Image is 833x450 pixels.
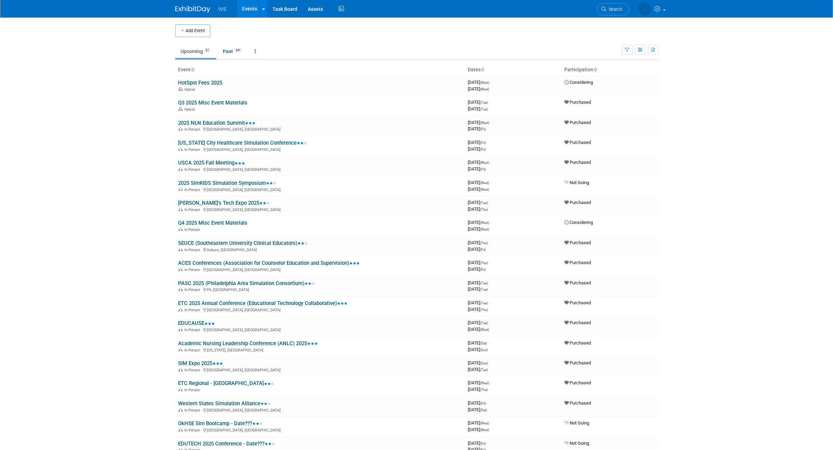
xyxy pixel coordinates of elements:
[184,147,202,152] span: In-Person
[564,400,591,406] span: Purchased
[178,420,263,427] a: OkHSE Sim Bootcamp - Date???
[564,340,591,346] span: Purchased
[468,340,489,346] span: [DATE]
[480,221,489,225] span: (Wed)
[184,328,202,332] span: In-Person
[490,380,491,385] span: -
[487,140,488,145] span: -
[184,408,202,413] span: In-Person
[597,3,629,15] a: Search
[203,48,211,53] span: 37
[564,360,591,365] span: Purchased
[178,407,462,413] div: [GEOGRAPHIC_DATA], [GEOGRAPHIC_DATA]
[468,300,490,305] span: [DATE]
[178,360,223,366] a: SIM Expo 2025
[564,80,593,85] span: Considering
[564,420,589,426] span: Not Going
[480,201,488,205] span: (Tue)
[175,24,210,37] button: Add Event
[468,140,488,145] span: [DATE]
[480,288,488,291] span: (Tue)
[468,100,490,105] span: [DATE]
[564,320,591,325] span: Purchased
[468,427,489,432] span: [DATE]
[184,167,202,172] span: In-Person
[178,147,183,151] img: In-Person Event
[490,160,491,165] span: -
[480,241,488,245] span: (Thu)
[487,441,488,446] span: -
[184,227,202,232] span: In-Person
[564,160,591,165] span: Purchased
[178,127,183,131] img: In-Person Event
[564,300,591,305] span: Purchased
[487,400,488,406] span: -
[178,408,183,412] img: In-Person Event
[490,220,491,225] span: -
[184,308,202,312] span: In-Person
[468,180,491,185] span: [DATE]
[564,441,589,446] span: Not Going
[480,81,489,85] span: (Wed)
[564,140,591,145] span: Purchased
[480,401,486,405] span: (Fri)
[468,320,490,325] span: [DATE]
[218,45,248,58] a: Past241
[175,6,210,13] img: ExhibitDay
[468,220,491,225] span: [DATE]
[480,167,486,171] span: (Fri)
[480,161,489,165] span: (Wed)
[178,328,183,331] img: In-Person Event
[184,208,202,212] span: In-Person
[480,368,488,372] span: (Tue)
[564,120,591,125] span: Purchased
[468,260,490,265] span: [DATE]
[489,240,490,245] span: -
[489,280,490,285] span: -
[468,360,490,365] span: [DATE]
[480,301,488,305] span: (Tue)
[178,120,255,126] a: 2025 NLN Education Summit
[489,260,490,265] span: -
[468,441,488,446] span: [DATE]
[488,340,489,346] span: -
[593,67,597,72] a: Sort by Participation Type
[178,180,276,186] a: 2025 SimKIDS Simulation Symposium
[184,288,202,292] span: In-Person
[480,248,486,252] span: (Fri)
[480,348,488,352] span: (Sun)
[178,160,245,166] a: USCA 2025 Fall Meeting
[178,227,183,231] img: In-Person Event
[564,280,591,285] span: Purchased
[480,321,488,325] span: (Tue)
[468,387,488,392] span: [DATE]
[184,188,202,192] span: In-Person
[468,126,486,131] span: [DATE]
[468,267,486,272] span: [DATE]
[480,147,486,151] span: (Fri)
[178,267,462,272] div: [GEOGRAPHIC_DATA], [GEOGRAPHIC_DATA]
[490,420,491,426] span: -
[178,220,247,226] a: Q4 2025 Misc Event Materials
[562,64,658,76] th: Participation
[480,442,486,445] span: (Fri)
[564,240,591,245] span: Purchased
[184,127,202,132] span: In-Person
[468,286,488,292] span: [DATE]
[468,106,488,111] span: [DATE]
[184,428,202,433] span: In-Person
[638,2,651,16] img: Kyle Shelstad
[178,320,215,326] a: EDUCAUSE
[480,428,489,432] span: (Wed)
[184,107,197,112] span: Hybrid
[178,288,183,291] img: In-Person Event
[468,347,488,352] span: [DATE]
[480,381,489,385] span: (Wed)
[481,67,484,72] a: Sort by Start Date
[480,181,489,185] span: (Wed)
[178,368,183,371] img: In-Person Event
[468,206,488,212] span: [DATE]
[465,64,562,76] th: Dates
[468,80,491,85] span: [DATE]
[489,200,490,205] span: -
